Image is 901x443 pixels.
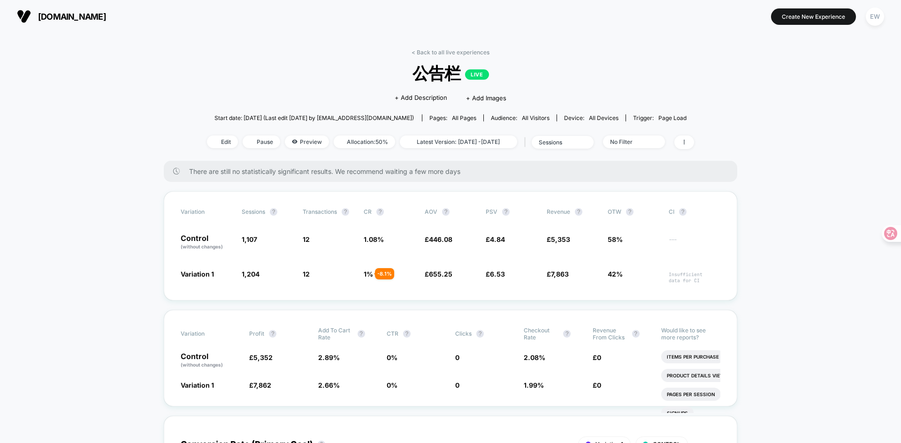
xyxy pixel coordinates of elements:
[455,381,459,389] span: 0
[661,350,725,363] li: Items Per Purchase
[661,388,721,401] li: Pages Per Session
[242,235,257,243] span: 1,107
[608,208,659,216] span: OTW
[253,381,271,389] span: 7,862
[863,7,887,26] button: EW
[608,270,623,278] span: 42%
[608,235,623,243] span: 58%
[490,235,505,243] span: 4.84
[285,135,329,148] span: Preview
[661,406,694,420] li: Signups
[669,237,720,250] span: ---
[214,114,414,121] span: Start date: [DATE] (Last edit [DATE] by [EMAIL_ADDRESS][DOMAIN_NAME])
[658,114,687,121] span: Page Load
[269,330,276,338] button: ?
[429,114,476,121] div: Pages:
[303,270,310,278] span: 12
[181,327,232,341] span: Variation
[455,330,472,337] span: Clicks
[575,208,582,216] button: ?
[486,270,505,278] span: £
[522,135,532,149] span: |
[771,8,856,25] button: Create New Experience
[452,114,476,121] span: all pages
[524,381,544,389] span: 1.99 %
[270,208,277,216] button: ?
[429,270,452,278] span: 655.25
[476,330,484,338] button: ?
[364,235,384,243] span: 1.08 %
[364,208,372,215] span: CR
[412,49,489,56] a: < Back to all live experiences
[465,69,489,80] p: LIVE
[303,235,310,243] span: 12
[522,114,550,121] span: All Visitors
[181,362,223,368] span: (without changes)
[589,114,618,121] span: all devices
[502,208,510,216] button: ?
[547,270,569,278] span: £
[425,208,437,215] span: AOV
[486,235,505,243] span: £
[547,235,570,243] span: £
[597,381,601,389] span: 0
[181,244,223,249] span: (without changes)
[524,353,545,361] span: 2.08 %
[551,235,570,243] span: 5,353
[387,330,398,337] span: CTR
[403,330,411,338] button: ?
[442,208,450,216] button: ?
[466,94,506,102] span: + Add Images
[318,327,353,341] span: Add To Cart Rate
[593,327,627,341] span: Revenue From Clicks
[425,235,452,243] span: £
[429,235,452,243] span: 446.08
[455,353,459,361] span: 0
[387,353,397,361] span: 0 %
[661,327,720,341] p: Would like to see more reports?
[207,135,238,148] span: Edit
[679,208,687,216] button: ?
[633,114,687,121] div: Trigger:
[425,270,452,278] span: £
[249,353,273,361] span: £
[524,327,558,341] span: Checkout Rate
[242,270,260,278] span: 1,204
[189,167,718,175] span: There are still no statistically significant results. We recommend waiting a few more days
[358,330,365,338] button: ?
[597,353,601,361] span: 0
[866,8,884,26] div: EW
[253,353,273,361] span: 5,352
[491,114,550,121] div: Audience:
[632,330,640,338] button: ?
[181,234,232,250] p: Control
[243,135,280,148] span: Pause
[593,381,601,389] span: £
[242,208,265,215] span: Sessions
[364,270,373,278] span: 1 %
[557,114,626,121] span: Device:
[661,369,747,382] li: Product Details Views Rate
[14,9,109,24] button: [DOMAIN_NAME]
[669,271,720,284] span: Insufficient data for CI
[376,208,384,216] button: ?
[593,353,601,361] span: £
[539,139,576,146] div: sessions
[486,208,497,215] span: PSV
[563,330,571,338] button: ?
[318,353,340,361] span: 2.89 %
[17,9,31,23] img: Visually logo
[547,208,570,215] span: Revenue
[610,138,648,145] div: No Filter
[387,381,397,389] span: 0 %
[395,93,447,103] span: + Add Description
[181,270,214,278] span: Variation 1
[375,268,394,279] div: - 8.1 %
[181,208,232,216] span: Variation
[181,381,214,389] span: Variation 1
[318,381,340,389] span: 2.66 %
[249,381,271,389] span: £
[303,208,337,215] span: Transactions
[231,63,670,85] span: 公告栏
[626,208,634,216] button: ?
